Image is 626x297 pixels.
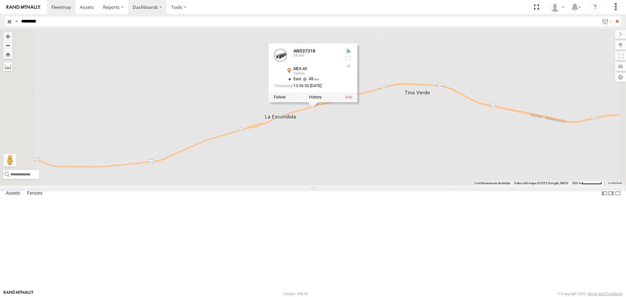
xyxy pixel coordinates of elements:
[274,84,339,88] div: Date/time of location update
[4,290,34,297] a: Visit our Website
[345,95,352,99] a: View Asset Details
[24,189,46,198] label: Fences
[3,32,12,41] button: Zoom in
[572,181,582,185] span: 500 m
[293,49,315,54] a: AN537318
[283,292,308,296] div: Version: 306.00
[293,77,301,82] span: East
[14,17,19,26] label: Search Query
[474,181,510,186] button: Combinaciones de teclas
[7,5,40,9] img: rand-logo.svg
[514,181,568,185] span: Datos del mapa ©2025 Google, INEGI
[301,77,319,82] span: 48
[588,292,622,296] a: Terms and Conditions
[548,2,567,12] div: Juan Menchaca
[3,50,12,59] button: Zoom Home
[293,67,339,71] div: MEX-40
[590,2,600,12] i: ?
[344,49,352,54] div: Valid GPS Fix
[3,154,16,167] button: Arrastra el hombrecito naranja al mapa para abrir Street View
[293,72,339,76] div: Saltillo
[558,292,622,296] div: © Copyright 2025 -
[309,95,322,99] label: View Asset History
[608,182,622,184] a: Condiciones (se abre en una nueva pestaña)
[3,41,12,50] button: Zoom out
[344,56,352,61] div: No battery health information received from this device.
[599,17,613,26] label: Search Filter Options
[601,189,608,198] label: Dock Summary Table to the Left
[344,63,352,68] div: Last Event GSM Signal Strength
[3,189,23,198] label: Assets
[293,54,339,58] div: CAJAS
[3,62,12,71] label: Measure
[608,189,614,198] label: Dock Summary Table to the Right
[274,95,286,99] label: Realtime tracking of Asset
[274,49,287,62] a: View Asset Details
[570,181,604,186] button: Escala del mapa: 500 m por 58 píxeles
[615,189,621,198] label: Hide Summary Table
[615,73,626,82] label: Map Settings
